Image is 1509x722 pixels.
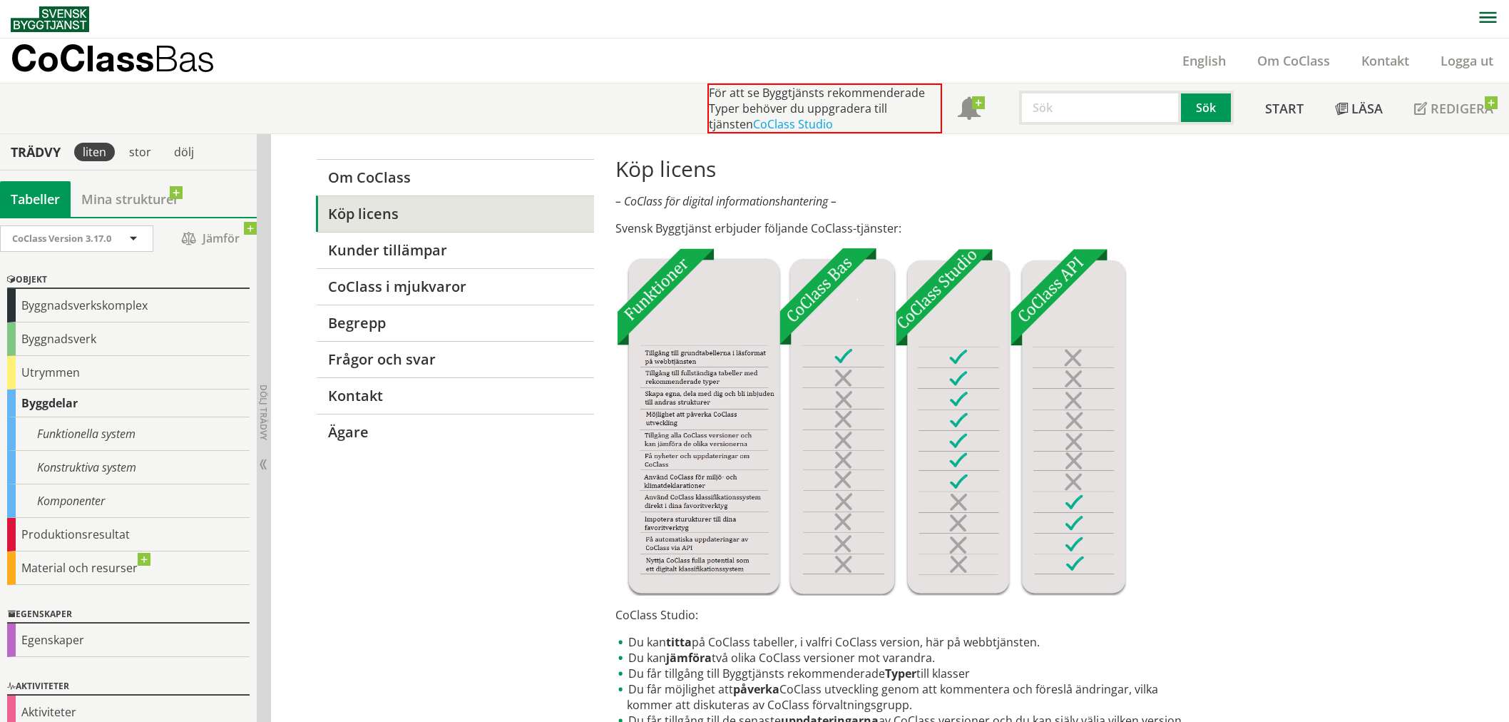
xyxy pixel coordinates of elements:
[7,451,250,484] div: Konstruktiva system
[121,143,160,161] div: stor
[615,607,1192,623] p: CoClass Studio:
[1425,52,1509,69] a: Logga ut
[74,143,115,161] div: liten
[7,417,250,451] div: Funktionella system
[707,83,942,133] div: För att se Byggtjänsts rekommenderade Typer behöver du uppgradera till tjänsten
[316,232,593,268] a: Kunder tillämpar
[1167,52,1242,69] a: English
[7,518,250,551] div: Produktionsresultat
[615,681,1192,713] li: Du får möjlighet att CoClass utveckling genom att kommentera och föreslå ändringar, vilka kommer ...
[316,305,593,341] a: Begrepp
[11,50,215,66] p: CoClass
[316,159,593,195] a: Om CoClass
[316,341,593,377] a: Frågor och svar
[7,390,250,417] div: Byggdelar
[257,385,270,440] span: Dölj trädvy
[1249,83,1319,133] a: Start
[1398,83,1509,133] a: Redigera
[165,143,203,161] div: dölj
[1346,52,1425,69] a: Kontakt
[7,272,250,289] div: Objekt
[615,650,1192,666] li: Du kan två olika CoClass versioner mot varandra.
[7,624,250,657] div: Egenskaper
[7,289,250,322] div: Byggnadsverkskomplex
[316,414,593,450] a: Ägare
[615,220,1192,236] p: Svensk Byggtjänst erbjuder följande CoClass-tjänster:
[1431,100,1493,117] span: Redigera
[7,678,250,696] div: Aktiviteter
[154,37,215,79] span: Bas
[615,666,1192,681] li: Du får tillgång till Byggtjänsts rekommenderade till klasser
[958,98,981,121] span: Notifikationer
[316,195,593,232] a: Köp licens
[615,248,1127,596] img: Tjnster-Tabell_CoClassBas-Studio-API2022-12-22.jpg
[885,666,916,681] strong: Typer
[666,650,712,666] strong: jämföra
[11,6,89,32] img: Svensk Byggtjänst
[615,156,1192,182] h1: Köp licens
[7,322,250,356] div: Byggnadsverk
[1351,100,1383,117] span: Läsa
[7,356,250,390] div: Utrymmen
[1319,83,1398,133] a: Läsa
[753,116,833,132] a: CoClass Studio
[615,634,1192,650] li: Du kan på CoClass tabeller, i valfri CoClass version, här på webbtjänsten.
[316,377,593,414] a: Kontakt
[7,484,250,518] div: Komponenter
[1019,91,1181,125] input: Sök
[1181,91,1234,125] button: Sök
[615,193,837,209] em: – CoClass för digital informationshantering –
[316,268,593,305] a: CoClass i mjukvaror
[666,634,692,650] strong: titta
[7,551,250,585] div: Material och resurser
[1242,52,1346,69] a: Om CoClass
[12,232,111,245] span: CoClass Version 3.17.0
[11,39,245,83] a: CoClassBas
[7,606,250,624] div: Egenskaper
[733,681,779,697] strong: påverka
[168,226,253,251] span: Jämför
[71,181,190,217] a: Mina strukturer
[3,144,68,160] div: Trädvy
[1265,100,1304,117] span: Start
